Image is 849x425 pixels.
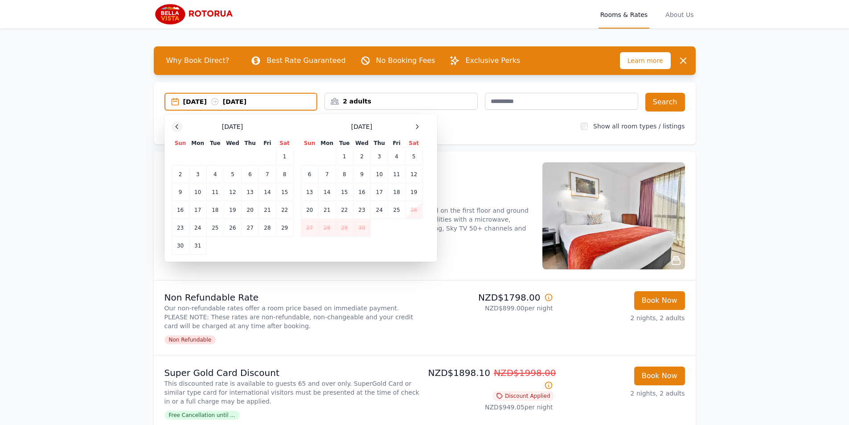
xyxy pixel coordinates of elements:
[560,389,685,398] p: 2 nights, 2 adults
[206,139,224,148] th: Tue
[172,165,189,183] td: 2
[371,165,388,183] td: 10
[189,139,206,148] th: Mon
[465,55,520,66] p: Exclusive Perks
[267,55,345,66] p: Best Rate Guaranteed
[353,201,370,219] td: 23
[301,183,318,201] td: 13
[164,379,421,406] p: This discounted rate is available to guests 65 and over only. SuperGold Card or similar type card...
[224,165,241,183] td: 5
[172,139,189,148] th: Sun
[371,183,388,201] td: 17
[388,201,405,219] td: 25
[336,219,353,237] td: 29
[353,139,370,148] th: Wed
[428,403,553,412] p: NZD$949.05 per night
[224,183,241,201] td: 12
[428,291,553,304] p: NZD$1798.00
[351,122,372,131] span: [DATE]
[224,201,241,219] td: 19
[224,139,241,148] th: Wed
[593,123,685,130] label: Show all room types / listings
[172,237,189,255] td: 30
[318,201,336,219] td: 21
[634,291,685,310] button: Book Now
[325,97,477,106] div: 2 adults
[301,219,318,237] td: 27
[560,314,685,322] p: 2 nights, 2 adults
[242,201,259,219] td: 20
[405,183,422,201] td: 19
[405,139,422,148] th: Sat
[164,304,421,330] p: Our non-refundable rates offer a room price based on immediate payment. PLEASE NOTE: These rates ...
[242,219,259,237] td: 27
[301,201,318,219] td: 20
[189,183,206,201] td: 10
[371,148,388,165] td: 3
[206,183,224,201] td: 11
[259,165,276,183] td: 7
[336,139,353,148] th: Tue
[318,183,336,201] td: 14
[634,367,685,385] button: Book Now
[172,183,189,201] td: 9
[259,201,276,219] td: 21
[336,201,353,219] td: 22
[276,165,293,183] td: 8
[318,219,336,237] td: 28
[242,139,259,148] th: Thu
[301,165,318,183] td: 6
[154,4,239,25] img: Bella Vista Rotorua
[172,219,189,237] td: 23
[388,148,405,165] td: 4
[276,139,293,148] th: Sat
[164,411,240,420] span: Free Cancellation until ...
[242,165,259,183] td: 6
[164,367,421,379] p: Super Gold Card Discount
[172,201,189,219] td: 16
[353,148,370,165] td: 2
[353,183,370,201] td: 16
[388,183,405,201] td: 18
[276,183,293,201] td: 15
[318,139,336,148] th: Mon
[353,165,370,183] td: 9
[206,201,224,219] td: 18
[183,97,317,106] div: [DATE] [DATE]
[494,367,556,378] span: NZD$1998.00
[276,219,293,237] td: 29
[301,139,318,148] th: Sun
[376,55,435,66] p: No Booking Fees
[276,148,293,165] td: 1
[371,201,388,219] td: 24
[206,165,224,183] td: 4
[189,237,206,255] td: 31
[405,165,422,183] td: 12
[428,304,553,313] p: NZD$899.00 per night
[224,219,241,237] td: 26
[159,52,237,70] span: Why Book Direct?
[388,165,405,183] td: 11
[336,165,353,183] td: 8
[242,183,259,201] td: 13
[493,392,553,400] span: Discount Applied
[353,219,370,237] td: 30
[259,139,276,148] th: Fri
[189,219,206,237] td: 24
[189,165,206,183] td: 3
[405,201,422,219] td: 26
[388,139,405,148] th: Fri
[620,52,671,69] span: Learn more
[259,183,276,201] td: 14
[276,201,293,219] td: 22
[318,165,336,183] td: 7
[189,201,206,219] td: 17
[645,93,685,111] button: Search
[164,335,216,344] span: Non Refundable
[164,291,421,304] p: Non Refundable Rate
[336,183,353,201] td: 15
[206,219,224,237] td: 25
[259,219,276,237] td: 28
[405,148,422,165] td: 5
[222,122,243,131] span: [DATE]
